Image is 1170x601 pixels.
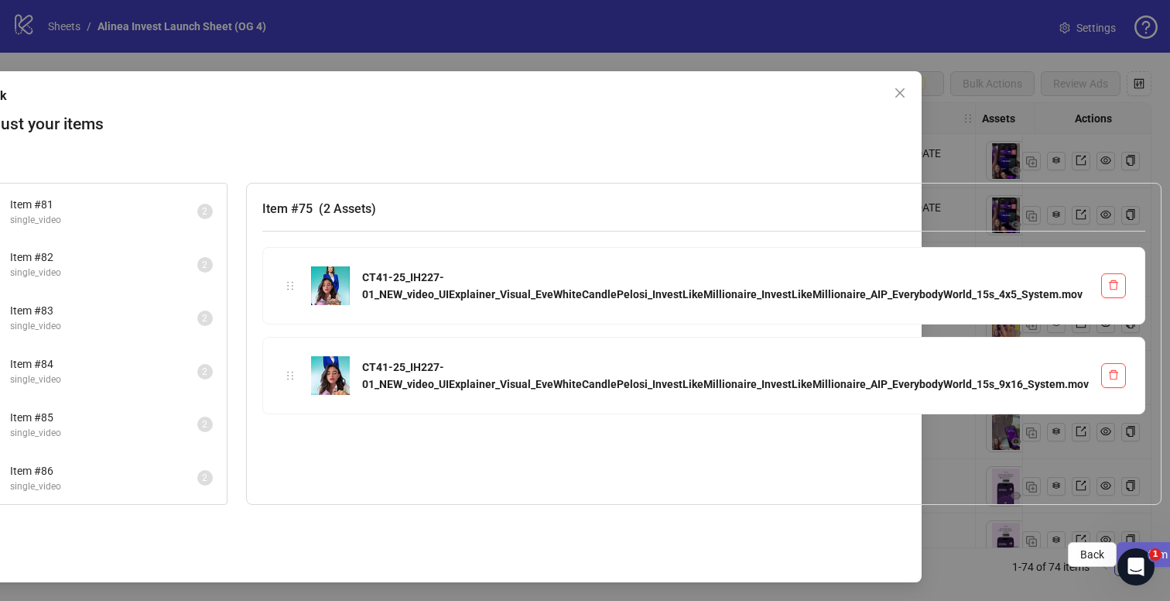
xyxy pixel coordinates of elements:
button: Delete [1101,273,1126,298]
span: Item # 83 [10,302,197,319]
sup: 2 [197,204,213,219]
div: holder [282,277,299,294]
sup: 2 [197,417,213,432]
span: single_video [10,426,197,441]
span: delete [1108,280,1119,290]
div: CT41-25_IH227-01_NEW_video_UIExplainer_Visual_EveWhiteCandlePelosi_InvestLikeMillionaire_InvestLi... [362,269,1089,303]
span: 2 [202,419,207,430]
span: 2 [202,472,207,483]
span: 2 [202,313,207,324]
div: holder [282,367,299,384]
button: Close [888,81,912,105]
sup: 2 [197,364,213,379]
span: single_video [10,479,197,494]
span: Item # 84 [10,355,197,373]
iframe: Intercom live chat [1117,548,1155,586]
span: ( 2 Assets ) [319,201,376,216]
sup: 2 [197,470,213,486]
span: close [894,87,906,99]
span: 1 [1149,548,1161,561]
span: delete [1108,369,1119,380]
span: 2 [202,259,207,270]
button: Back [1068,542,1117,567]
span: Item # 81 [10,196,197,213]
span: single_video [10,266,197,280]
span: Item # 82 [10,249,197,266]
button: Delete [1101,363,1126,388]
h3: Item # 75 [262,199,1145,218]
div: CT41-25_IH227-01_NEW_video_UIExplainer_Visual_EveWhiteCandlePelosi_InvestLikeMillionaire_InvestLi... [362,359,1089,393]
span: holder [285,280,296,291]
span: 2 [202,206,207,217]
span: single_video [10,319,197,334]
sup: 2 [197,257,213,273]
span: holder [285,370,296,381]
img: CT41-25_IH227-01_NEW_video_UIExplainer_Visual_EveWhiteCandlePelosi_InvestLikeMillionaire_InvestLi... [311,356,350,395]
span: Item # 85 [10,409,197,426]
img: CT41-25_IH227-01_NEW_video_UIExplainer_Visual_EveWhiteCandlePelosi_InvestLikeMillionaire_InvestLi... [311,266,350,305]
span: single_video [10,213,197,228]
span: 2 [202,366,207,377]
span: Item # 86 [10,462,197,479]
span: Back [1080,548,1104,561]
span: single_video [10,373,197,387]
sup: 2 [197,311,213,326]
